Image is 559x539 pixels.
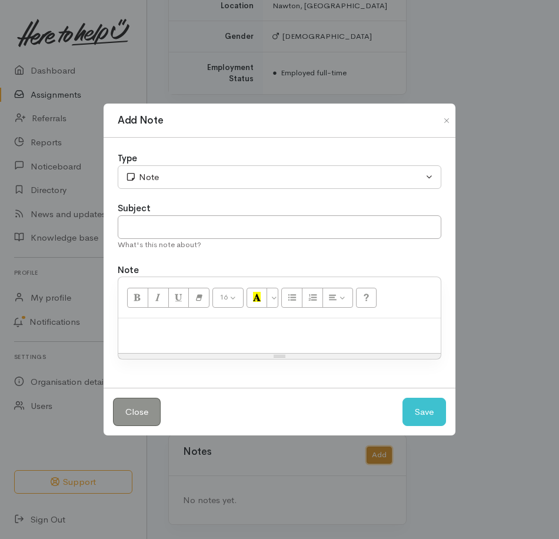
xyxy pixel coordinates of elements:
button: Note [118,165,441,189]
button: Close [437,114,456,128]
label: Type [118,152,137,165]
div: Note [125,171,423,184]
h1: Add Note [118,113,163,128]
button: Paragraph [322,288,353,308]
button: Recent Color [247,288,268,308]
label: Subject [118,202,151,215]
button: Ordered list (CTRL+SHIFT+NUM8) [302,288,323,308]
button: Italic (CTRL+I) [148,288,169,308]
button: Bold (CTRL+B) [127,288,148,308]
span: 16 [219,292,228,302]
button: Remove Font Style (CTRL+\) [188,288,209,308]
label: Note [118,264,139,277]
button: Help [356,288,377,308]
div: Resize [118,354,441,359]
button: Underline (CTRL+U) [168,288,189,308]
button: More Color [267,288,278,308]
div: What's this note about? [118,239,441,251]
button: Font Size [212,288,244,308]
button: Close [113,398,161,427]
button: Save [402,398,446,427]
button: Unordered list (CTRL+SHIFT+NUM7) [281,288,302,308]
